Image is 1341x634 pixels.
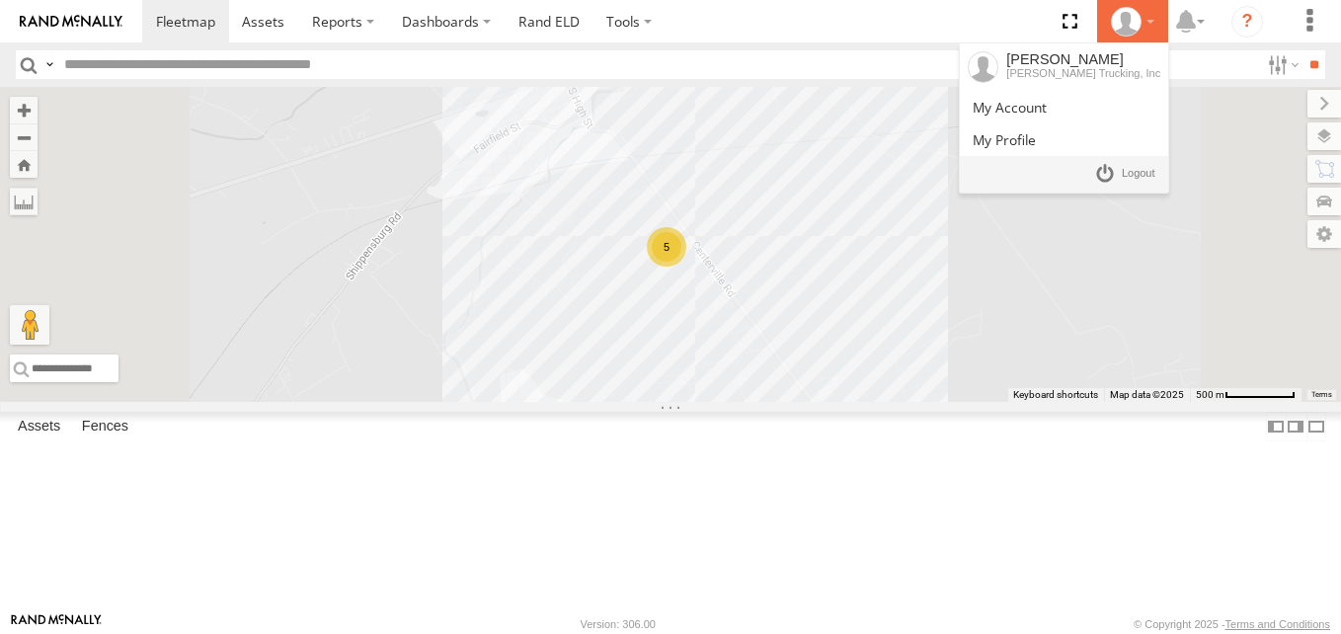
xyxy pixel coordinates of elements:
[41,50,57,79] label: Search Query
[20,15,122,29] img: rand-logo.svg
[581,618,656,630] div: Version: 306.00
[1231,6,1263,38] i: ?
[1306,412,1326,440] label: Hide Summary Table
[647,227,686,267] div: 5
[1307,220,1341,248] label: Map Settings
[10,151,38,178] button: Zoom Home
[10,305,49,345] button: Drag Pegman onto the map to open Street View
[10,123,38,151] button: Zoom out
[1260,50,1302,79] label: Search Filter Options
[72,413,138,440] label: Fences
[8,413,70,440] label: Assets
[1134,618,1330,630] div: © Copyright 2025 -
[1196,389,1224,400] span: 500 m
[11,614,102,634] a: Visit our Website
[1311,391,1332,399] a: Terms (opens in new tab)
[1104,7,1161,37] div: Gary McCullough
[1225,618,1330,630] a: Terms and Conditions
[10,188,38,215] label: Measure
[1286,412,1305,440] label: Dock Summary Table to the Right
[1190,388,1302,402] button: Map Scale: 500 m per 68 pixels
[10,97,38,123] button: Zoom in
[1013,388,1098,402] button: Keyboard shortcuts
[1006,51,1160,67] div: [PERSON_NAME]
[1006,67,1160,79] div: [PERSON_NAME] Trucking, Inc
[1110,389,1184,400] span: Map data ©2025
[1266,412,1286,440] label: Dock Summary Table to the Left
